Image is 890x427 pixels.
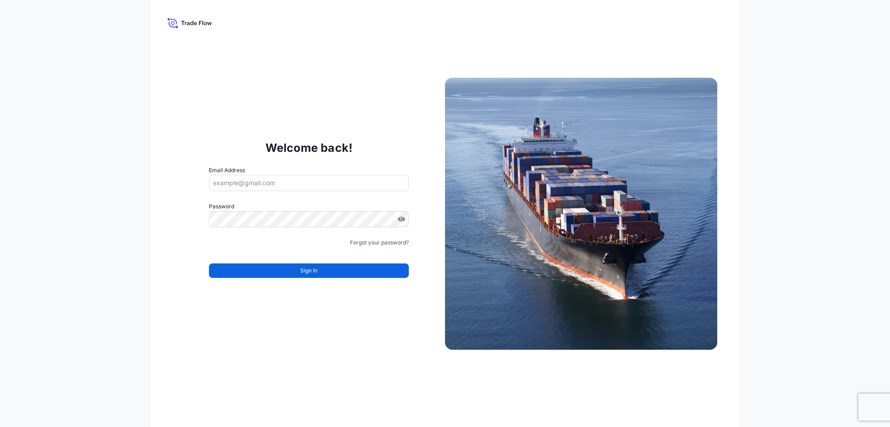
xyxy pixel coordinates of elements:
p: Welcome back! [265,141,353,155]
span: Sign In [300,266,317,275]
button: Show password [398,216,405,223]
a: Forgot your password? [350,238,409,247]
button: Sign In [209,263,409,278]
label: Password [209,202,409,211]
img: Ship illustration [445,78,717,350]
input: example@gmail.com [209,175,409,191]
label: Email Address [209,166,245,175]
